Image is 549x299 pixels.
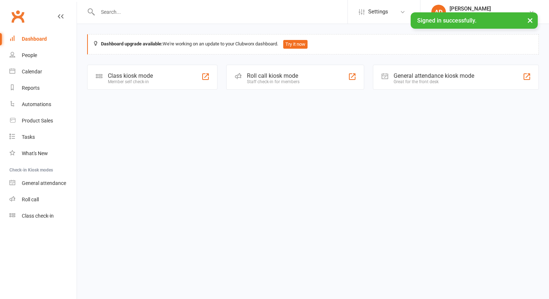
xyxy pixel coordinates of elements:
[394,79,474,84] div: Great for the front desk
[22,52,37,58] div: People
[9,129,77,145] a: Tasks
[22,150,48,156] div: What's New
[9,191,77,208] a: Roll call
[22,134,35,140] div: Tasks
[247,72,300,79] div: Roll call kiosk mode
[417,17,476,24] span: Signed in successfully.
[95,7,347,17] input: Search...
[22,69,42,74] div: Calendar
[283,40,308,49] button: Try it now
[101,41,163,47] strong: Dashboard upgrade available:
[9,113,77,129] a: Product Sales
[450,5,529,12] div: [PERSON_NAME]
[22,213,54,219] div: Class check-in
[22,118,53,124] div: Product Sales
[9,175,77,191] a: General attendance kiosk mode
[9,208,77,224] a: Class kiosk mode
[368,4,388,20] span: Settings
[108,72,153,79] div: Class kiosk mode
[450,12,529,19] div: Urban Jungle Indoor Rock Climbing
[87,34,539,54] div: We're working on an update to your Clubworx dashboard.
[9,96,77,113] a: Automations
[9,47,77,64] a: People
[9,64,77,80] a: Calendar
[431,5,446,19] div: AD
[22,85,40,91] div: Reports
[22,180,66,186] div: General attendance
[524,12,537,28] button: ×
[22,101,51,107] div: Automations
[22,36,47,42] div: Dashboard
[22,197,39,202] div: Roll call
[9,31,77,47] a: Dashboard
[108,79,153,84] div: Member self check-in
[9,7,27,25] a: Clubworx
[9,145,77,162] a: What's New
[9,80,77,96] a: Reports
[394,72,474,79] div: General attendance kiosk mode
[247,79,300,84] div: Staff check-in for members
